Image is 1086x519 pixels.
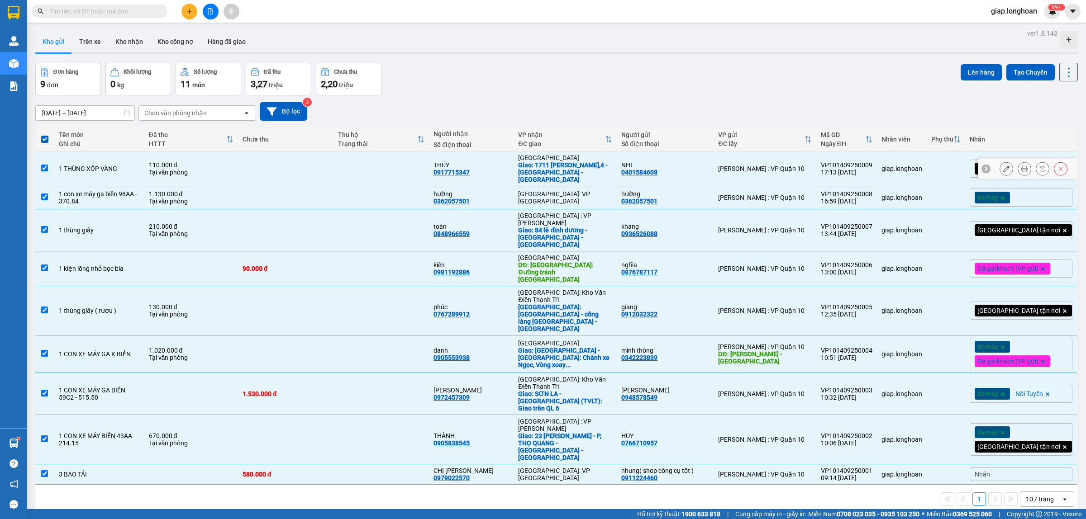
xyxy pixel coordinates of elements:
svg: open [1061,495,1068,503]
div: THÀNH [433,432,509,439]
span: search [38,8,44,14]
div: 90.000 đ [243,265,329,272]
div: Tên món [59,131,140,138]
div: VŨ NAM [621,387,709,394]
div: Chưa thu [243,136,329,143]
span: Mã đơn: VP101409250002 [4,55,135,67]
div: Sửa đơn hàng [1000,162,1013,175]
div: Thu hộ [338,131,417,138]
div: THÚY [433,161,509,169]
span: CÔNG TY TNHH CHUYỂN PHÁT NHANH BẢO AN [79,31,166,47]
div: 10:32 [DATE] [821,394,872,401]
span: giap.longhoan [984,5,1044,17]
span: Nhãn [975,471,990,478]
span: caret-down [1069,7,1077,15]
div: 0362057501 [433,198,470,205]
div: 1 CON XE MÁY BIỂN 43AA - 214.15 [59,432,140,447]
div: Chưa thu [334,69,357,75]
span: [GEOGRAPHIC_DATA] tận nơi [977,226,1060,234]
div: Tại văn phòng [149,169,233,176]
div: 3 BAO TẢI [59,471,140,478]
button: Số lượng11món [176,63,241,95]
div: hường [433,190,509,198]
div: 130.000 đ [149,303,233,311]
img: warehouse-icon [9,439,19,448]
div: 0362057501 [621,198,657,205]
div: VP101409250003 [821,387,872,394]
div: 210.000 đ [149,223,233,230]
span: đơn [47,81,58,89]
span: file-add [207,8,214,14]
div: 110.000 đ [149,161,233,169]
div: [GEOGRAPHIC_DATA]: Kho Văn Điển Thanh Trì [518,376,612,390]
div: VP101409250007 [821,223,872,230]
div: VP101409250005 [821,303,872,311]
div: 0981192886 [433,269,470,276]
div: 0972457309 [433,394,470,401]
div: [GEOGRAPHIC_DATA] [518,254,612,261]
strong: 0369 525 060 [953,510,992,518]
div: 1 kiện lồng nhỏ bọc bìa [59,265,140,272]
div: Đã thu [264,69,281,75]
div: 580.000 đ [243,471,329,478]
div: 1.130.000 đ [149,190,233,198]
div: phúc [433,303,509,311]
div: 0401584608 [621,169,657,176]
div: Phụ thu [931,136,953,143]
div: Khối lượng [124,69,151,75]
span: | [999,509,1000,519]
span: 3,27 [251,79,267,90]
div: VP101409250008 [821,190,872,198]
div: [GEOGRAPHIC_DATA]: VP [GEOGRAPHIC_DATA] [518,190,612,205]
div: Tạo kho hàng mới [1060,31,1078,49]
div: VP101409250004 [821,347,872,354]
span: copyright [1036,511,1042,517]
div: Tại văn phòng [149,354,233,361]
div: 0905553938 [433,354,470,361]
div: [GEOGRAPHIC_DATA]: VP [GEOGRAPHIC_DATA] [518,467,612,481]
div: 0948578549 [621,394,657,401]
div: 10:51 [DATE] [821,354,872,361]
div: Chọn văn phòng nhận [144,109,207,118]
div: 12:35 [DATE] [821,311,872,318]
span: Xe máy [977,193,998,202]
div: HUY [621,432,709,439]
div: HTTT [149,140,226,147]
div: toàn [433,223,509,230]
div: Tại văn phòng [149,230,233,237]
button: aim [224,4,239,19]
div: VP nhận [518,131,605,138]
svg: open [243,109,250,117]
div: 0876787117 [621,269,657,276]
div: Người gửi [621,131,709,138]
th: Toggle SortBy [333,127,429,151]
span: Cung cấp máy in - giấy in: [735,509,806,519]
button: file-add [203,4,219,19]
div: [GEOGRAPHIC_DATA] [518,340,612,347]
div: 16:59 [DATE] [821,198,872,205]
div: [PERSON_NAME] : VP Quận 10 [718,165,811,172]
div: VP101409250009 [821,161,872,169]
div: VP101409250006 [821,261,872,269]
button: Đơn hàng9đơn [35,63,101,95]
span: món [192,81,205,89]
th: Toggle SortBy [714,127,816,151]
div: [PERSON_NAME] : VP Quận 10 [718,226,811,234]
span: [GEOGRAPHIC_DATA] tận nơi [977,443,1060,451]
div: 0936526088 [621,230,657,237]
div: 10 / trang [1026,495,1054,504]
img: icon-new-feature [1048,7,1057,15]
div: giap.longhoan [881,165,922,172]
div: danh [433,347,509,354]
th: Toggle SortBy [514,127,617,151]
button: Kho công nợ [150,31,200,52]
div: VP101409250001 [821,467,872,474]
div: 0912032322 [621,311,657,318]
div: giap.longhoan [881,307,922,314]
button: Kho gửi [35,31,72,52]
button: Kho nhận [108,31,150,52]
div: Giao: 1711 NGUYỄN CÔNG TRỨ - P,4 - TP TUY HÒA - PHÚ YÊN [518,161,612,183]
span: plus [186,8,193,14]
div: Trạng thái [338,140,417,147]
div: Tại văn phòng [149,439,233,447]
